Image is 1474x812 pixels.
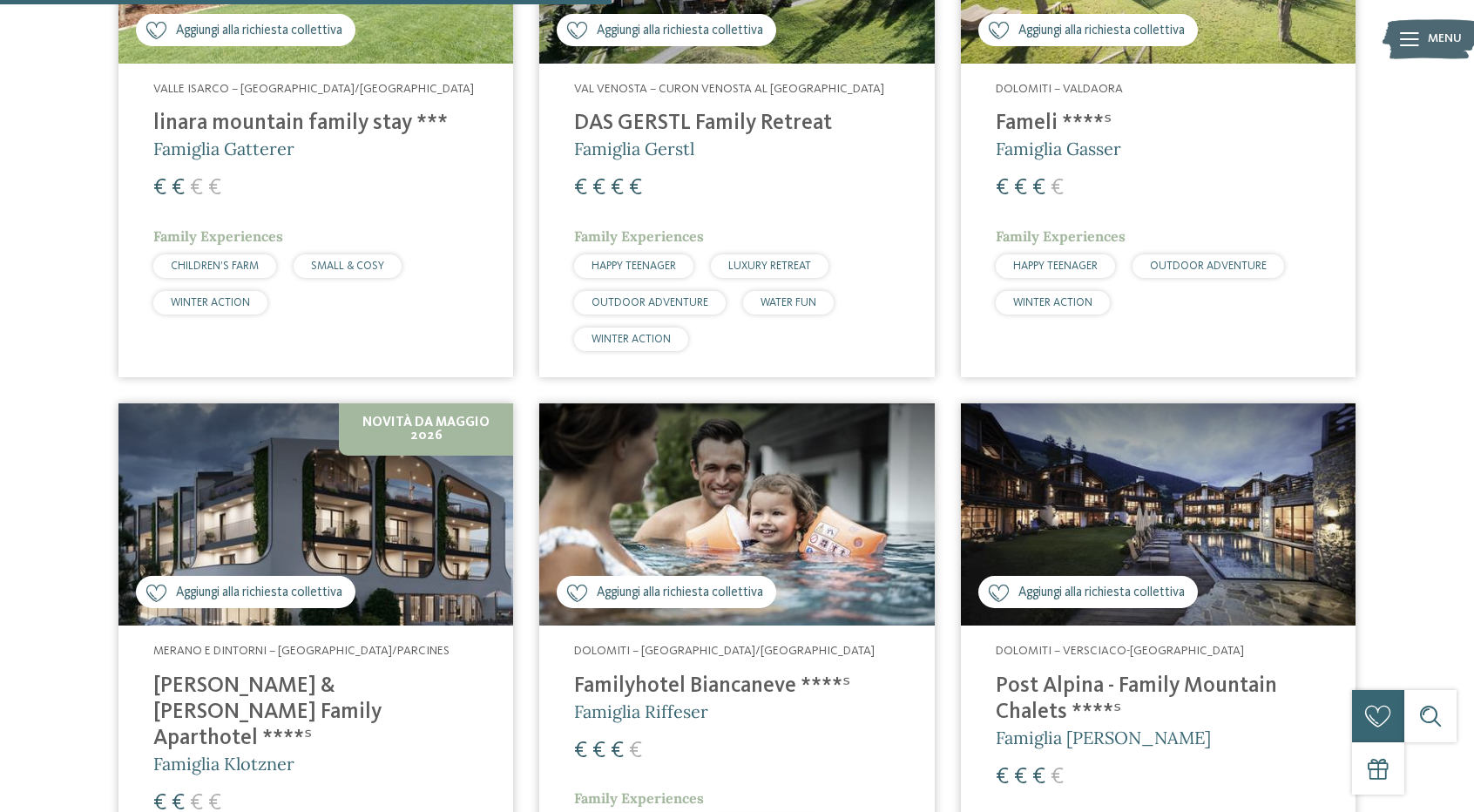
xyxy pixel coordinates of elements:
span: WINTER ACTION [1013,297,1092,308]
span: WATER FUN [761,297,816,308]
span: € [1014,177,1027,200]
span: € [1014,766,1027,788]
span: Famiglia [PERSON_NAME] [996,727,1211,748]
span: Famiglia Klotzner [153,753,294,775]
span: HAPPY TEENAGER [1013,261,1098,272]
h4: Post Alpina - Family Mountain Chalets ****ˢ [996,673,1321,726]
span: Famiglia Gasser [996,138,1121,159]
span: Merano e dintorni – [GEOGRAPHIC_DATA]/Parcines [153,645,450,657]
span: OUTDOOR ADVENTURE [1150,261,1267,272]
span: € [611,177,624,200]
h4: [PERSON_NAME] & [PERSON_NAME] Family Aparthotel ****ˢ [153,673,478,752]
span: Aggiungi alla richiesta collettiva [1018,22,1185,40]
span: Family Experiences [153,227,283,245]
img: Cercate un hotel per famiglie? Qui troverete solo i migliori! [118,403,513,626]
span: CHILDREN’S FARM [171,261,259,272]
span: € [190,177,203,200]
span: WINTER ACTION [592,334,671,345]
span: Famiglia Gerstl [574,138,694,159]
img: Post Alpina - Family Mountain Chalets ****ˢ [961,403,1356,626]
span: € [1051,177,1064,200]
span: € [629,177,642,200]
span: € [1051,766,1064,788]
h4: Familyhotel Biancaneve ****ˢ [574,673,899,700]
span: € [996,766,1009,788]
span: € [592,740,605,762]
span: Famiglia Riffeser [574,700,708,722]
span: Dolomiti – Valdaora [996,83,1123,95]
span: Family Experiences [574,227,704,245]
span: Aggiungi alla richiesta collettiva [1018,584,1185,602]
span: Family Experiences [574,789,704,807]
span: € [611,740,624,762]
span: € [208,177,221,200]
span: Valle Isarco – [GEOGRAPHIC_DATA]/[GEOGRAPHIC_DATA] [153,83,474,95]
span: Dolomiti – [GEOGRAPHIC_DATA]/[GEOGRAPHIC_DATA] [574,645,875,657]
span: Aggiungi alla richiesta collettiva [597,584,763,602]
span: € [574,177,587,200]
img: Cercate un hotel per famiglie? Qui troverete solo i migliori! [539,403,934,626]
h4: DAS GERSTL Family Retreat [574,111,899,137]
span: Family Experiences [996,227,1126,245]
span: Aggiungi alla richiesta collettiva [597,22,763,40]
span: € [574,740,587,762]
span: WINTER ACTION [171,297,250,308]
span: Aggiungi alla richiesta collettiva [176,584,342,602]
span: Val Venosta – Curon Venosta al [GEOGRAPHIC_DATA] [574,83,884,95]
span: LUXURY RETREAT [728,261,811,272]
span: € [153,177,166,200]
span: Dolomiti – Versciaco-[GEOGRAPHIC_DATA] [996,645,1244,657]
span: € [592,177,605,200]
span: SMALL & COSY [311,261,384,272]
span: OUTDOOR ADVENTURE [592,297,708,308]
span: € [1032,177,1045,200]
h4: linara mountain family stay *** [153,111,478,137]
span: € [629,740,642,762]
span: € [996,177,1009,200]
span: HAPPY TEENAGER [592,261,676,272]
span: € [172,177,185,200]
span: Famiglia Gatterer [153,138,294,159]
span: Aggiungi alla richiesta collettiva [176,22,342,40]
span: € [1032,766,1045,788]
